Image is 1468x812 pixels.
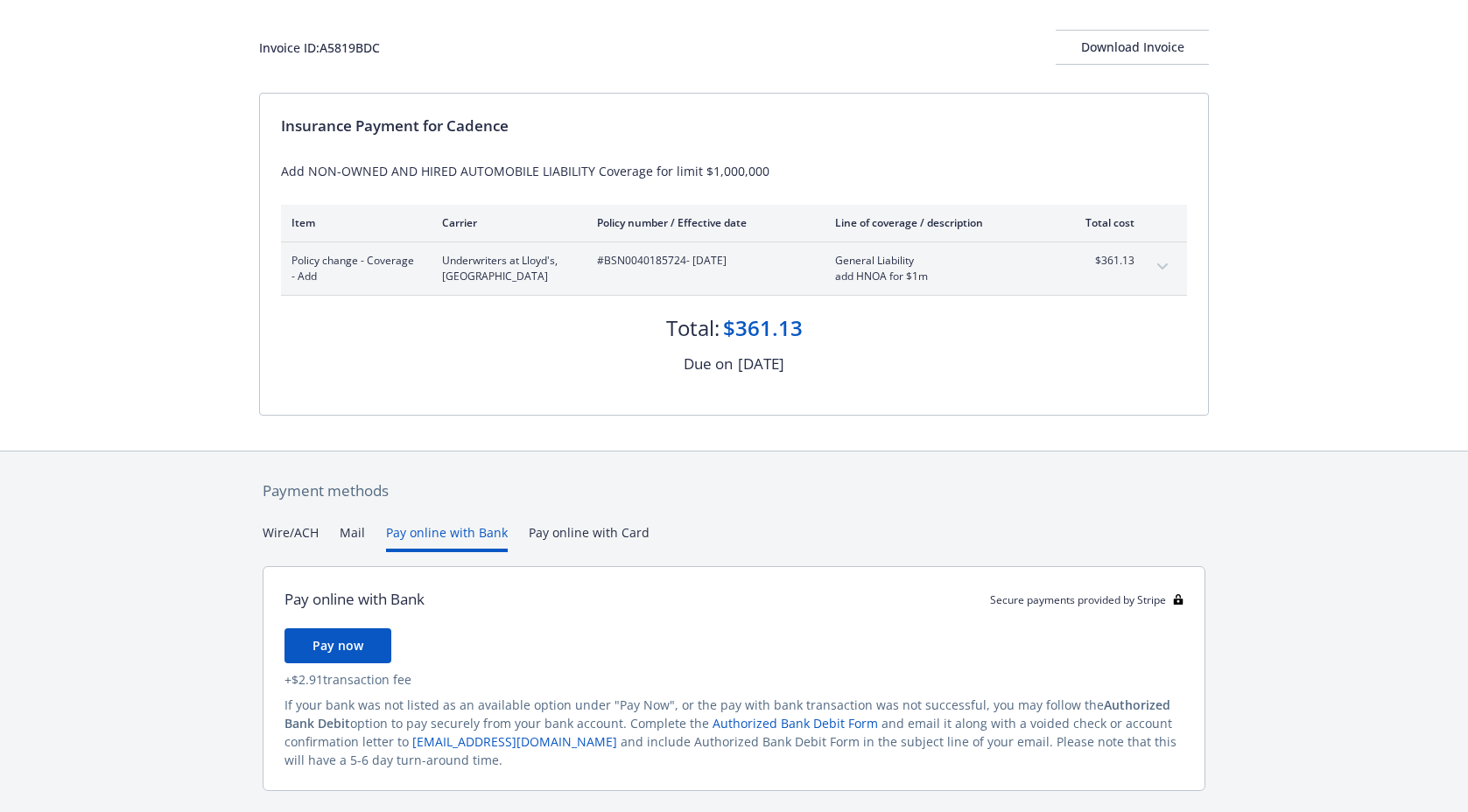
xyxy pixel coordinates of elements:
span: Pay now [313,637,363,654]
a: [EMAIL_ADDRESS][DOMAIN_NAME] [412,733,617,750]
span: Authorized Bank Debit [284,696,1170,731]
div: Insurance Payment for Cadence [281,115,1187,137]
button: Pay now [284,628,391,663]
span: add HNOA for $1m [835,269,1041,284]
span: General Liabilityadd HNOA for $1m [835,253,1041,284]
div: Invoice ID: A5819BDC [259,38,380,57]
a: Authorized Bank Debit Form [713,715,878,731]
div: Carrier [442,215,569,230]
div: Total: [666,313,720,343]
span: Policy change - Coverage - Add [291,253,414,284]
div: Payment methods [263,479,1205,502]
div: Line of coverage / description [835,215,1041,230]
div: Download Invoice [1056,31,1209,64]
div: Add NON-OWNED AND HIRED AUTOMOBILE LIABILITY Coverage for limit $1,000,000 [281,162,1187,180]
div: Item [291,215,414,230]
div: + $2.91 transaction fee [284,670,1184,689]
button: Wire/ACH [263,523,319,552]
span: Underwriters at Lloyd's, [GEOGRAPHIC_DATA] [442,253,569,284]
button: Pay online with Bank [386,523,508,552]
div: Pay online with Bank [284,588,425,611]
button: Mail [340,523,365,552]
div: Total cost [1069,215,1134,230]
button: expand content [1148,253,1177,281]
span: General Liability [835,253,1041,269]
span: $361.13 [1069,253,1134,269]
div: Policy number / Effective date [597,215,807,230]
button: Pay online with Card [529,523,650,552]
button: Download Invoice [1056,30,1209,65]
div: $361.13 [723,313,803,343]
div: Secure payments provided by Stripe [990,592,1184,607]
div: [DATE] [738,353,784,375]
div: Due on [684,353,733,375]
div: If your bank was not listed as an available option under "Pay Now", or the pay with bank transact... [284,696,1184,769]
div: Policy change - Coverage - AddUnderwriters at Lloyd's, [GEOGRAPHIC_DATA]#BSN0040185724- [DATE]Gen... [281,242,1187,295]
span: #BSN0040185724 - [DATE] [597,253,807,269]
